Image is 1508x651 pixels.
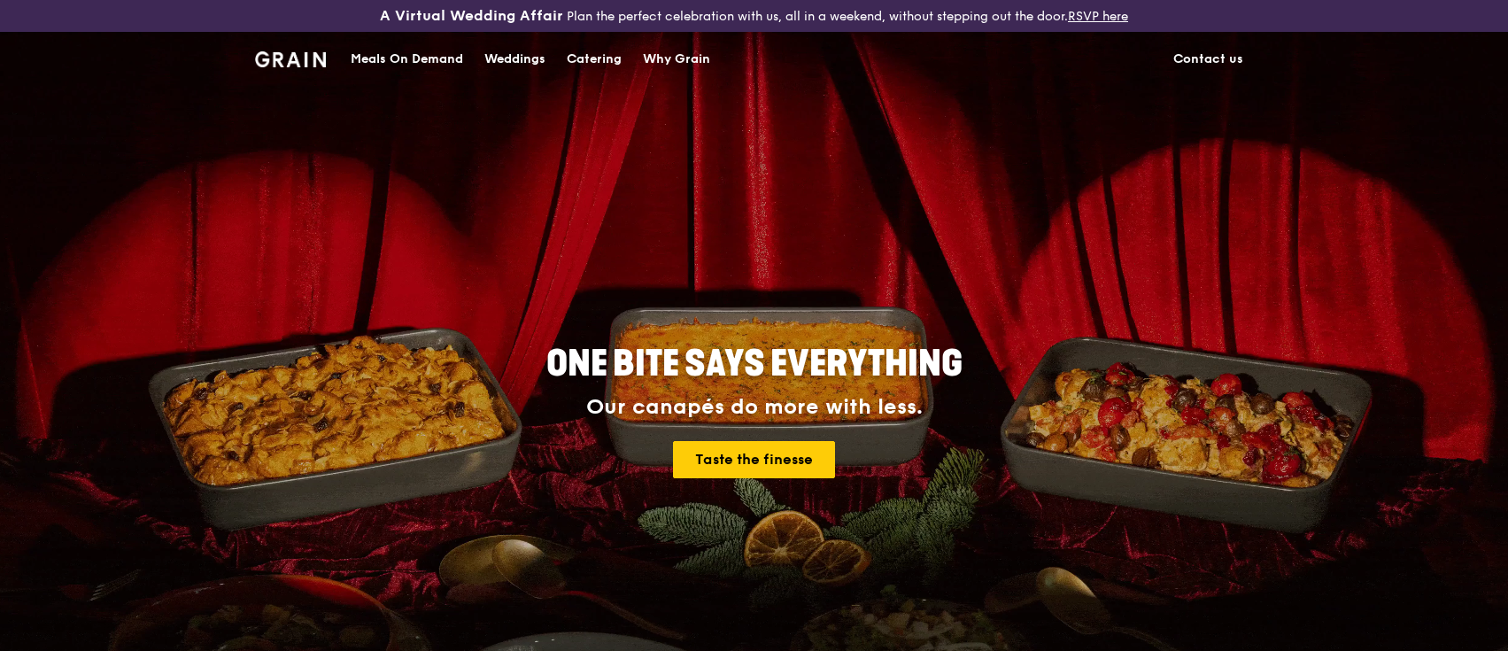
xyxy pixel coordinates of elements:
div: Weddings [484,33,545,86]
h3: A Virtual Wedding Affair [380,7,563,25]
a: GrainGrain [255,31,327,84]
a: Taste the finesse [673,441,835,478]
a: Contact us [1163,33,1254,86]
a: Catering [556,33,632,86]
div: Meals On Demand [351,33,463,86]
div: Catering [567,33,622,86]
a: Why Grain [632,33,721,86]
div: Why Grain [643,33,710,86]
div: Plan the perfect celebration with us, all in a weekend, without stepping out the door. [251,7,1257,25]
div: Our canapés do more with less. [436,395,1073,420]
a: Weddings [474,33,556,86]
img: Grain [255,51,327,67]
a: RSVP here [1068,9,1128,24]
span: ONE BITE SAYS EVERYTHING [546,343,963,385]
